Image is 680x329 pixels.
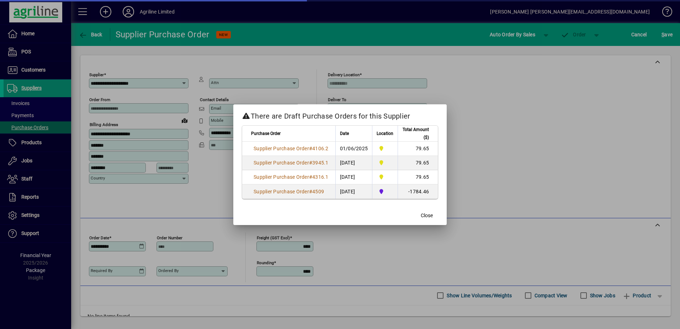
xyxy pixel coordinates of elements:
[309,174,312,180] span: #
[415,209,438,222] button: Close
[254,174,309,180] span: Supplier Purchase Order
[377,173,393,181] span: Dargaville
[335,184,372,199] td: [DATE]
[254,160,309,166] span: Supplier Purchase Order
[309,189,312,194] span: #
[254,189,309,194] span: Supplier Purchase Order
[377,145,393,152] span: Dargaville
[233,104,447,125] h2: There are Draft Purchase Orders for this Supplier
[340,130,349,137] span: Date
[251,159,331,167] a: Supplier Purchase Order#3945.1
[312,160,329,166] span: 3945.1
[398,184,438,199] td: -1784.46
[309,146,312,151] span: #
[312,174,329,180] span: 4316.1
[335,170,372,184] td: [DATE]
[377,159,393,167] span: Dargaville
[377,130,393,137] span: Location
[377,188,393,195] span: Gore
[312,189,324,194] span: 4509
[421,212,433,219] span: Close
[335,142,372,156] td: 01/06/2025
[398,170,438,184] td: 79.65
[398,142,438,156] td: 79.65
[312,146,329,151] span: 4106.2
[398,156,438,170] td: 79.65
[254,146,309,151] span: Supplier Purchase Order
[402,126,429,141] span: Total Amount ($)
[251,145,331,152] a: Supplier Purchase Order#4106.2
[251,173,331,181] a: Supplier Purchase Order#4316.1
[251,188,326,195] a: Supplier Purchase Order#4509
[335,156,372,170] td: [DATE]
[251,130,281,137] span: Purchase Order
[309,160,312,166] span: #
